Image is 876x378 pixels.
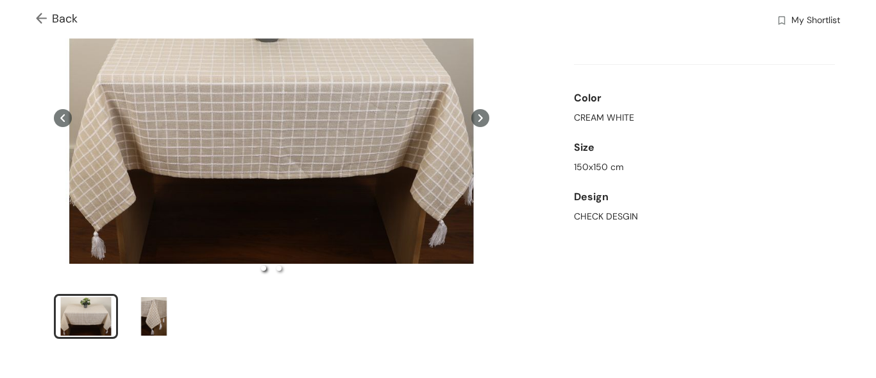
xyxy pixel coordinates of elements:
span: My Shortlist [791,13,840,29]
div: Color [574,85,835,111]
div: CHECK DESGIN [574,210,835,223]
div: 150x150 cm [574,160,835,174]
div: CREAM WHITE [574,111,835,125]
li: slide item 1 [261,266,266,271]
img: wishlist [776,15,788,28]
li: slide item 2 [276,266,282,271]
div: Design [574,184,835,210]
li: slide item 1 [54,294,118,339]
img: Go back [36,13,52,26]
li: slide item 2 [122,294,186,339]
div: Size [574,135,835,160]
span: Back [36,10,78,28]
